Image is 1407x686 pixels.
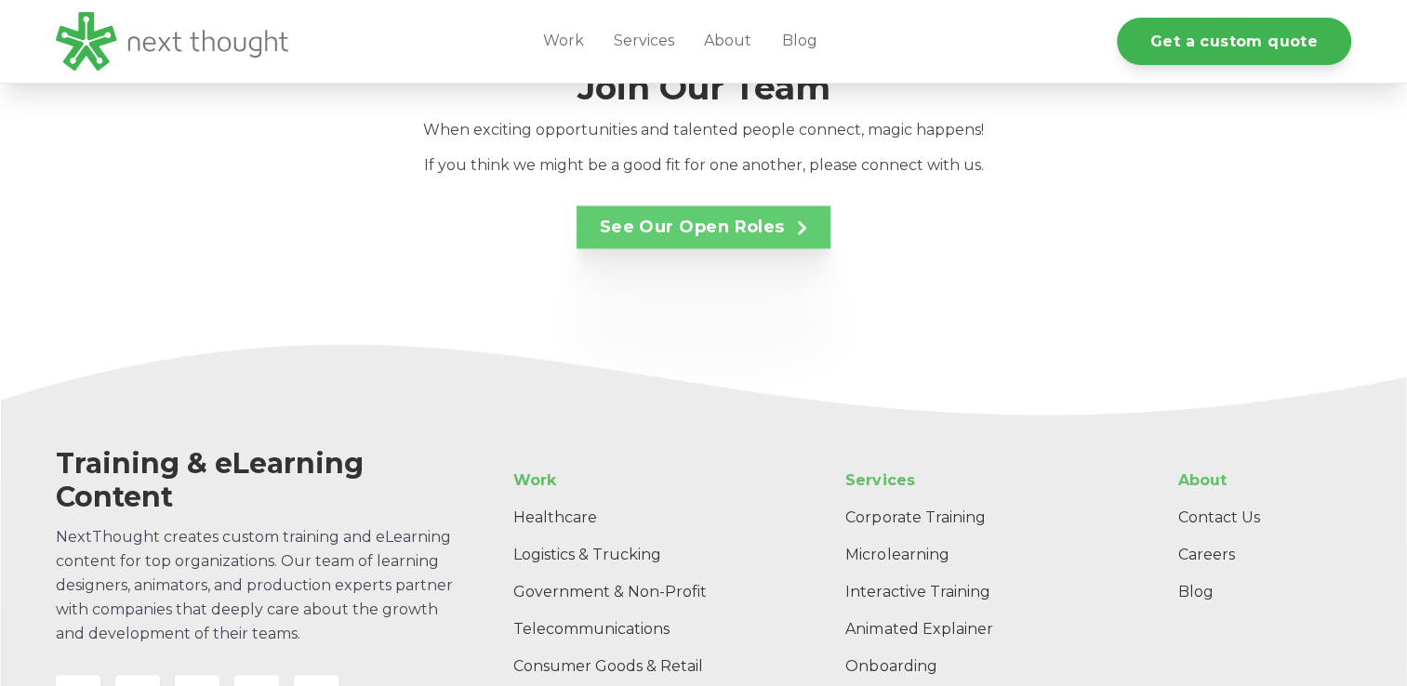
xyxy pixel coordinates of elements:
[498,535,777,573] a: Logistics & Trucking
[498,573,777,610] a: Government & Non-Profit
[1163,498,1351,535] a: Contact Us
[1163,461,1351,610] div: Navigation Menu
[498,498,777,535] a: Healthcare
[830,573,1129,610] a: Interactive Training
[211,118,1197,142] p: When exciting opportunities and talented people connect, magic happens!
[830,535,1129,573] a: Microlearning
[830,461,1129,498] a: Services
[56,527,453,641] span: NextThought creates custom training and eLearning content for top organizations. Our team of lear...
[1163,461,1351,498] a: About
[1163,535,1351,573] a: Careers
[830,647,1129,684] a: Onboarding
[830,610,1129,647] a: Animated Explainer
[498,647,777,684] a: Consumer Goods & Retail
[211,153,1197,178] p: If you think we might be a good fit for one another, please connect with us.
[1163,573,1351,610] a: Blog
[211,69,1197,107] h2: Join Our Team
[577,205,831,248] a: See Our Open Roles
[498,461,777,498] a: Work
[56,445,364,513] span: Training & eLearning Content
[1117,18,1351,65] a: Get a custom quote
[830,498,1129,535] a: Corporate Training
[56,12,288,71] img: LG - NextThought Logo
[498,610,777,647] a: Telecommunications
